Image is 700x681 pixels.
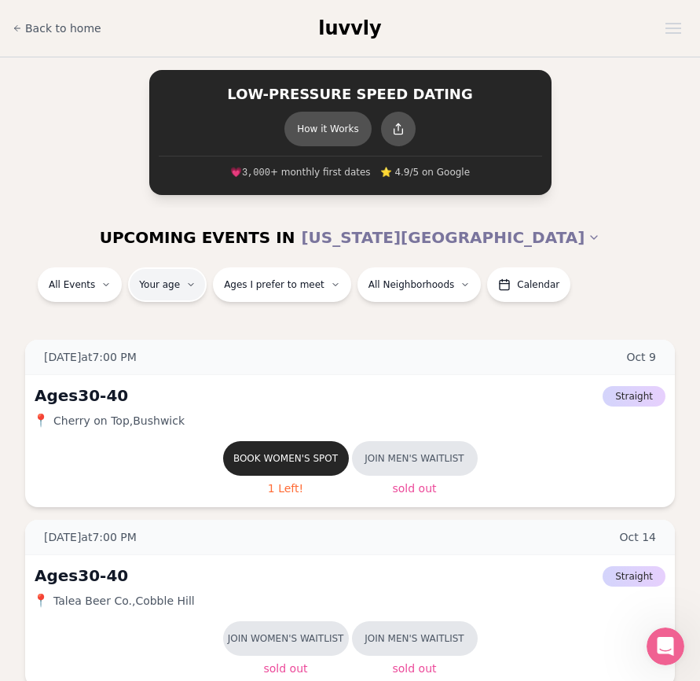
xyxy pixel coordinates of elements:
[224,278,324,291] span: Ages I prefer to meet
[53,413,185,429] span: Cherry on Top , Bushwick
[49,278,95,291] span: All Events
[35,565,128,587] div: Ages 30-40
[392,662,436,675] span: Sold Out
[380,166,470,179] span: ⭐ 4.9/5 on Google
[352,621,478,656] button: Join men's waitlist
[35,594,47,607] span: 📍
[284,112,372,146] button: How it Works
[230,166,371,179] span: 💗 + monthly first dates
[213,267,351,302] button: Ages I prefer to meet
[159,86,542,104] h2: LOW-PRESSURE SPEED DATING
[647,628,684,665] iframe: Intercom live chat
[223,621,349,656] button: Join women's waitlist
[242,167,270,179] span: 3,000
[603,566,665,587] span: Straight
[263,662,307,675] span: Sold Out
[38,267,122,302] button: All Events
[53,593,195,609] span: Talea Beer Co. , Cobble Hill
[301,220,600,255] button: [US_STATE][GEOGRAPHIC_DATA]
[603,386,665,407] span: Straight
[25,20,101,36] span: Back to home
[35,385,128,407] div: Ages 30-40
[44,529,137,545] span: [DATE] at 7:00 PM
[620,529,657,545] span: Oct 14
[35,414,47,427] span: 📍
[318,17,381,39] span: luvvly
[368,278,454,291] span: All Neighborhoods
[392,482,436,495] span: Sold Out
[487,267,570,302] button: Calendar
[357,267,481,302] button: All Neighborhoods
[44,349,137,365] span: [DATE] at 7:00 PM
[223,441,349,476] button: Book women's spot
[517,278,559,291] span: Calendar
[139,278,180,291] span: Your age
[13,13,101,44] a: Back to home
[659,17,687,40] button: Open menu
[268,482,303,495] span: 1 Left!
[100,226,295,248] span: UPCOMING EVENTS IN
[128,267,207,302] button: Your age
[626,349,656,365] span: Oct 9
[352,441,478,476] button: Join men's waitlist
[318,16,381,41] a: luvvly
